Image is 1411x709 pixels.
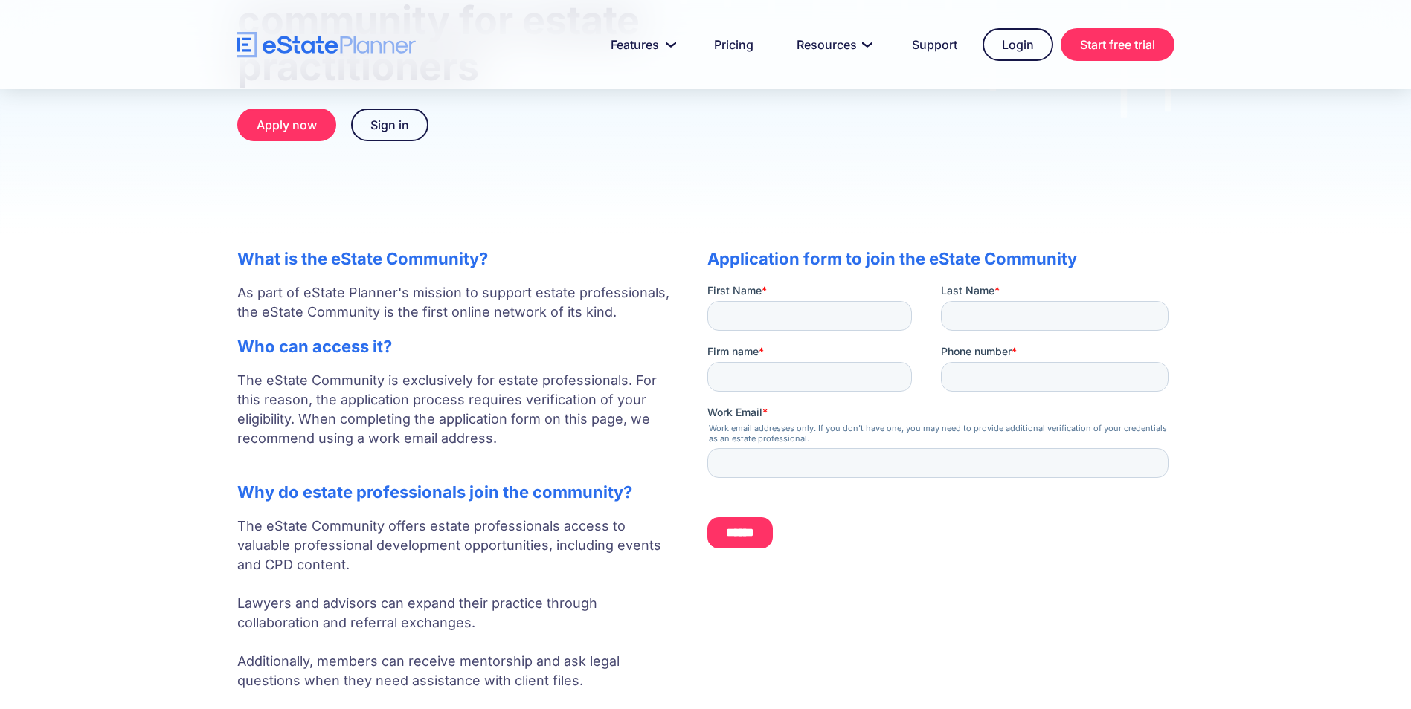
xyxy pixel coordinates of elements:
[237,517,678,690] p: The eState Community offers estate professionals access to valuable professional development oppo...
[237,283,678,322] p: As part of eState Planner's mission to support estate professionals, the eState Community is the ...
[707,283,1174,561] iframe: Form 0
[779,30,887,59] a: Resources
[1061,28,1174,61] a: Start free trial
[894,30,975,59] a: Support
[237,109,336,141] a: Apply now
[237,337,678,356] h2: Who can access it?
[707,249,1174,268] h2: Application form to join the eState Community
[237,32,416,58] a: home
[593,30,689,59] a: Features
[696,30,771,59] a: Pricing
[237,482,678,502] h2: Why do estate professionals join the community?
[237,249,678,268] h2: What is the eState Community?
[237,371,678,467] p: The eState Community is exclusively for estate professionals. For this reason, the application pr...
[351,109,428,141] a: Sign in
[983,28,1053,61] a: Login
